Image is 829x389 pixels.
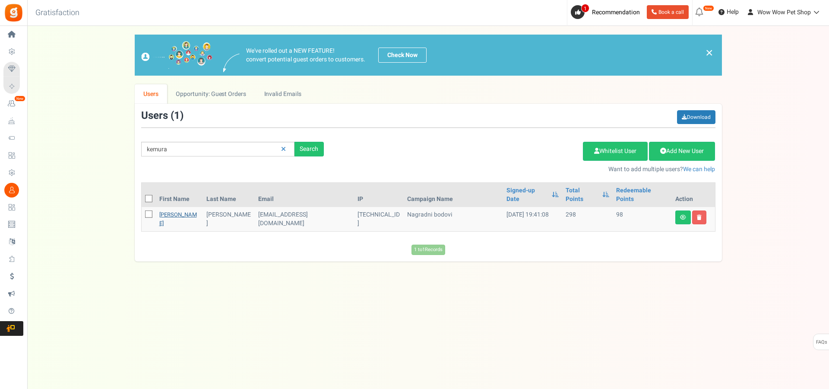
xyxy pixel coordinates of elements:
p: We've rolled out a NEW FEATURE! convert potential guest orders to customers. [246,47,365,64]
span: FAQs [816,334,827,351]
span: 1 [174,108,180,123]
input: Search by email or name [141,142,294,156]
em: New [14,96,25,102]
span: Recommendation [592,8,640,17]
a: × [706,48,713,58]
a: Invalid Emails [255,84,310,104]
th: IP [354,183,404,207]
em: New [703,5,714,11]
a: Signed-up Date [506,186,548,204]
p: Want to add multiple users? [337,165,715,174]
td: [TECHNICAL_ID] [354,207,404,231]
th: Campaign Name [404,183,503,207]
td: [PERSON_NAME] [203,207,254,231]
a: Book a call [647,5,689,19]
img: Gratisfaction [4,3,23,22]
a: Redeemable Points [616,186,668,204]
td: [EMAIL_ADDRESS][DOMAIN_NAME] [255,207,354,231]
a: We can help [683,165,715,174]
td: 98 [613,207,672,231]
a: New [3,96,23,111]
span: 1 [581,4,589,13]
img: images [141,41,212,69]
a: [PERSON_NAME] [159,210,197,227]
i: Delete user [697,215,702,220]
button: Open LiveChat chat widget [7,3,33,29]
th: Email [255,183,354,207]
a: Add New User [649,142,715,161]
th: Last Name [203,183,254,207]
span: Wow Wow Pet Shop [757,8,811,17]
a: Check Now [378,48,427,63]
img: images [223,54,240,72]
a: 1 Recommendation [571,5,643,19]
a: Reset [277,142,290,157]
div: Search [294,142,324,156]
a: Help [715,5,742,19]
h3: Users ( ) [141,110,184,121]
th: First Name [156,183,203,207]
th: Action [672,183,715,207]
a: Users [135,84,168,104]
span: Help [725,8,739,16]
i: View details [680,215,686,220]
a: Whitelist User [583,142,648,161]
a: Total Points [566,186,598,204]
h3: Gratisfaction [26,4,89,22]
td: 298 [562,207,612,231]
td: Nagradni bodovi [404,207,503,231]
a: Opportunity: Guest Orders [167,84,255,104]
a: Download [677,110,715,124]
td: [DATE] 19:41:08 [503,207,563,231]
